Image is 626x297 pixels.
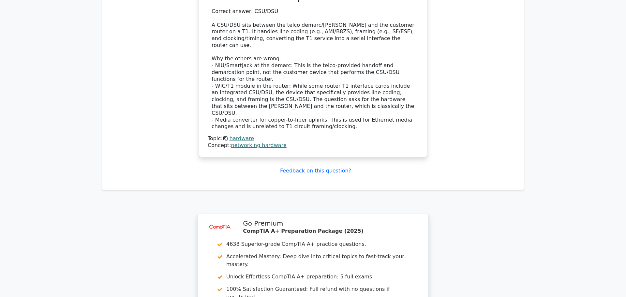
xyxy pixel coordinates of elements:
[212,8,414,130] div: Correct answer: CSU/DSU A CSU/DSU sits between the telco demarc/[PERSON_NAME] and the customer ro...
[280,168,351,174] a: Feedback on this question?
[208,142,418,149] div: Concept:
[230,135,254,141] a: hardware
[231,142,287,148] a: networking hardware
[208,135,418,142] div: Topic:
